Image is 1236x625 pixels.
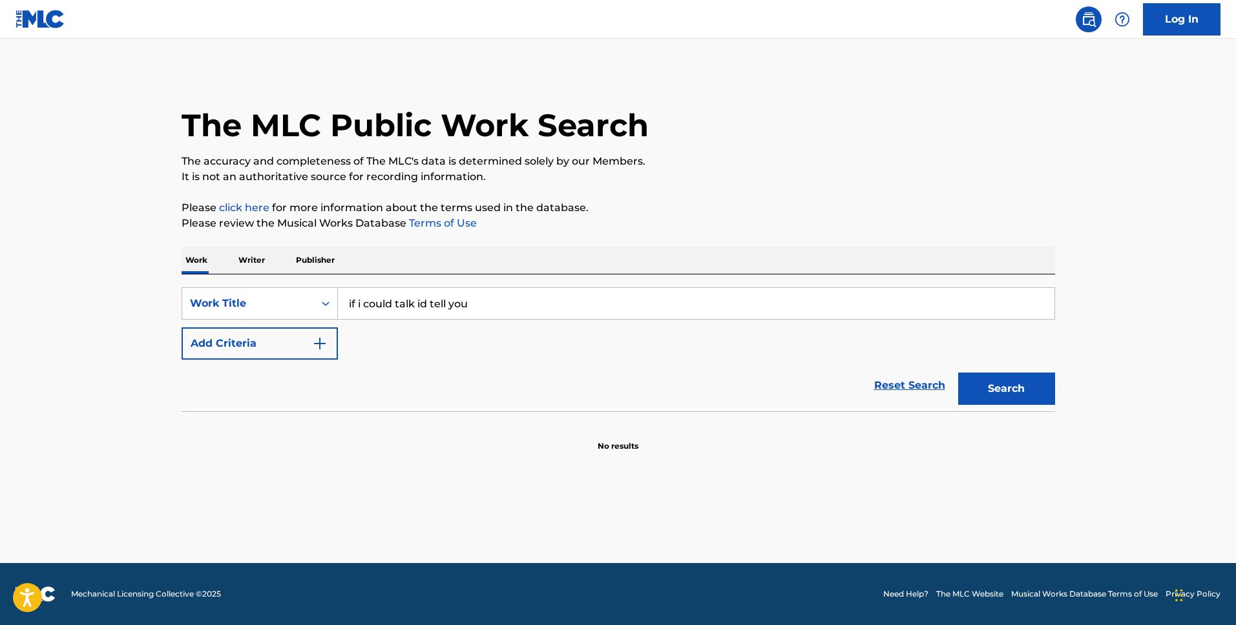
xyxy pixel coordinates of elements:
[182,106,649,145] h1: The MLC Public Work Search
[1166,588,1220,600] a: Privacy Policy
[16,586,56,602] img: logo
[219,201,269,214] a: click here
[1171,563,1236,625] iframe: Chat Widget
[71,588,221,600] span: Mechanical Licensing Collective © 2025
[1143,3,1220,36] a: Log In
[1076,6,1102,32] a: Public Search
[182,327,338,360] button: Add Criteria
[868,371,952,400] a: Reset Search
[182,154,1055,169] p: The accuracy and completeness of The MLC's data is determined solely by our Members.
[883,588,928,600] a: Need Help?
[1115,12,1130,27] img: help
[1175,576,1183,615] div: Drag
[312,336,328,351] img: 9d2ae6d4665cec9f34b9.svg
[182,247,211,274] p: Work
[1081,12,1096,27] img: search
[182,216,1055,231] p: Please review the Musical Works Database
[182,287,1055,411] form: Search Form
[182,200,1055,216] p: Please for more information about the terms used in the database.
[292,247,339,274] p: Publisher
[190,296,306,311] div: Work Title
[182,169,1055,185] p: It is not an authoritative source for recording information.
[936,588,1003,600] a: The MLC Website
[598,425,638,452] p: No results
[958,373,1055,405] button: Search
[406,217,477,229] a: Terms of Use
[235,247,269,274] p: Writer
[1109,6,1135,32] div: Help
[16,10,65,28] img: MLC Logo
[1011,588,1158,600] a: Musical Works Database Terms of Use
